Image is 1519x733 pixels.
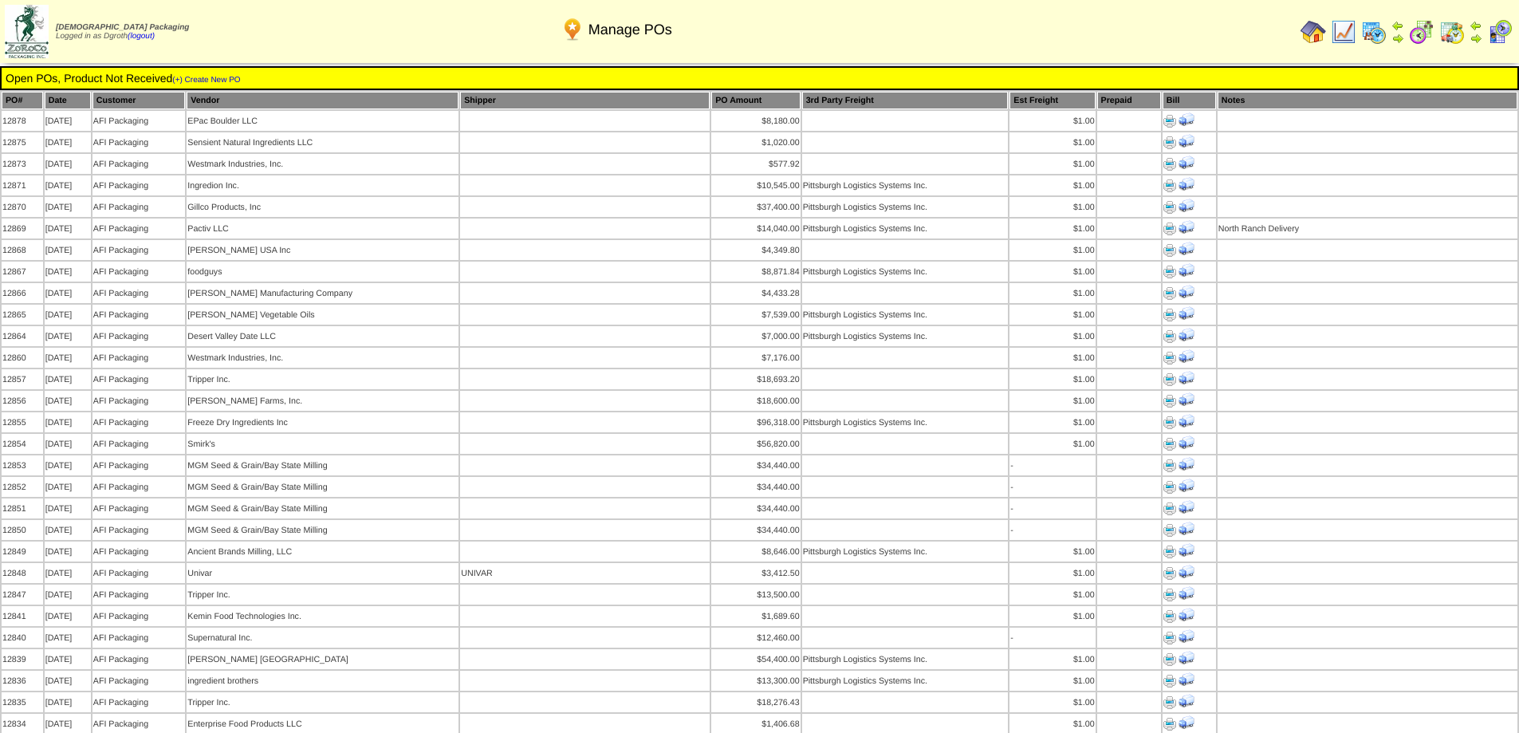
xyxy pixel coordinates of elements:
td: [PERSON_NAME] USA Inc [187,240,458,260]
div: $1.00 [1010,289,1094,298]
td: AFI Packaging [92,154,186,174]
img: Print Receiving Document [1179,456,1194,472]
td: 12878 [2,111,43,131]
td: [DATE] [45,391,91,411]
th: Prepaid [1097,92,1161,109]
td: Pittsburgh Logistics Systems Inc. [802,197,1009,217]
td: Univar [187,563,458,583]
img: Print [1163,546,1176,558]
div: $3,412.50 [712,569,799,578]
div: $1,689.60 [712,612,799,621]
td: 12836 [2,671,43,691]
td: 12864 [2,326,43,346]
a: (+) Create New PO [172,76,240,85]
td: AFI Packaging [92,563,186,583]
td: Pittsburgh Logistics Systems Inc. [802,305,1009,325]
td: [DATE] [45,262,91,282]
img: Print Receiving Document [1179,413,1194,429]
td: 12841 [2,606,43,626]
td: - [1009,520,1095,540]
td: Pittsburgh Logistics Systems Inc. [802,326,1009,346]
td: AFI Packaging [92,520,186,540]
td: 12854 [2,434,43,454]
th: Notes [1218,92,1517,109]
img: Print Receiving Document [1179,650,1194,666]
td: MGM Seed & Grain/Bay State Milling [187,477,458,497]
img: Print [1163,287,1176,300]
div: $1.00 [1010,224,1094,234]
div: $1.00 [1010,590,1094,600]
td: 12850 [2,520,43,540]
img: Print Receiving Document [1179,198,1194,214]
div: $56,820.00 [712,439,799,449]
td: [DATE] [45,692,91,712]
div: $1.00 [1010,203,1094,212]
img: Print Receiving Document [1179,392,1194,408]
div: $37,400.00 [712,203,799,212]
span: [DEMOGRAPHIC_DATA] Packaging [56,23,189,32]
img: Print [1163,115,1176,128]
td: Westmark Industries, Inc. [187,154,458,174]
th: Customer [92,92,186,109]
td: - [1009,499,1095,518]
div: $4,433.28 [712,289,799,298]
td: 12870 [2,197,43,217]
a: (logout) [128,32,155,41]
td: AFI Packaging [92,477,186,497]
td: AFI Packaging [92,262,186,282]
td: [DATE] [45,542,91,562]
div: $10,545.00 [712,181,799,191]
img: Print Receiving Document [1179,112,1194,128]
img: Print Receiving Document [1179,629,1194,644]
td: [DATE] [45,111,91,131]
td: Desert Valley Date LLC [187,326,458,346]
div: $1.00 [1010,547,1094,557]
div: $1.00 [1010,353,1094,363]
td: Kemin Food Technologies Inc. [187,606,458,626]
img: Print [1163,201,1176,214]
td: Pittsburgh Logistics Systems Inc. [802,262,1009,282]
img: Print [1163,395,1176,408]
td: Pittsburgh Logistics Systems Inc. [802,671,1009,691]
td: 12869 [2,219,43,238]
img: Print [1163,266,1176,278]
td: EPac Boulder LLC [187,111,458,131]
div: $1.00 [1010,418,1094,428]
td: [PERSON_NAME] Farms, Inc. [187,391,458,411]
span: Logged in as Dgroth [56,23,189,41]
img: Print Receiving Document [1179,693,1194,709]
td: AFI Packaging [92,326,186,346]
img: po.png [560,17,585,42]
td: AFI Packaging [92,240,186,260]
div: $1.00 [1010,267,1094,277]
td: AFI Packaging [92,391,186,411]
td: Pittsburgh Logistics Systems Inc. [802,219,1009,238]
img: Print Receiving Document [1179,305,1194,321]
td: Ingredion Inc. [187,175,458,195]
td: AFI Packaging [92,132,186,152]
img: arrowleft.gif [1391,19,1404,32]
img: arrowright.gif [1391,32,1404,45]
td: [DATE] [45,563,91,583]
div: $1.00 [1010,439,1094,449]
div: $1.00 [1010,160,1094,169]
div: $13,500.00 [712,590,799,600]
td: [DATE] [45,132,91,152]
img: Print [1163,223,1176,235]
td: [DATE] [45,628,91,648]
td: 12866 [2,283,43,303]
td: AFI Packaging [92,283,186,303]
div: $1.00 [1010,181,1094,191]
td: [DATE] [45,175,91,195]
div: $34,440.00 [712,504,799,514]
td: Open POs, Product Not Received [5,71,1514,85]
div: $8,646.00 [712,547,799,557]
img: line_graph.gif [1331,19,1356,45]
img: arrowright.gif [1470,32,1482,45]
td: 12875 [2,132,43,152]
td: [DATE] [45,326,91,346]
td: Pittsburgh Logistics Systems Inc. [802,175,1009,195]
td: Ancient Brands Milling, LLC [187,542,458,562]
th: Est Freight [1009,92,1095,109]
div: $13,300.00 [712,676,799,686]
